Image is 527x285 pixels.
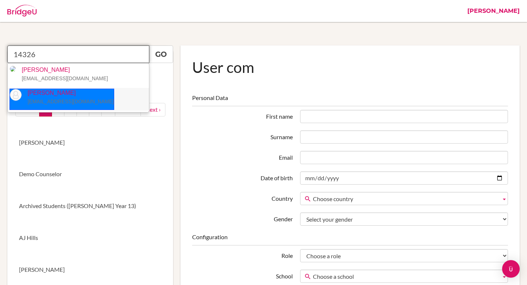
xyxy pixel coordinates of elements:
p: [PERSON_NAME] [22,89,114,106]
span: Choose country [313,192,498,206]
label: Gender [188,212,296,223]
a: AJ Hills [7,222,173,254]
label: Country [188,192,296,203]
label: Date of birth [188,171,296,182]
small: [EMAIL_ADDRESS][DOMAIN_NAME] [27,99,114,104]
a: Archived Students ([PERSON_NAME] Year 13) [7,190,173,222]
label: School [188,270,296,281]
a: Demo Counselor [7,158,173,190]
a: Go [149,45,173,63]
input: Quicksearch user [7,45,149,63]
img: thumb_default-9baad8e6c595f6d87dbccf3bc005204999cb094ff98a76d4c88bb8097aa52fd3.png [10,89,22,101]
div: Open Intercom Messenger [502,260,520,278]
h1: User com [192,57,508,77]
a: New User [7,63,173,95]
a: next [141,103,165,116]
legend: Configuration [192,233,508,245]
span: Choose a school [313,270,498,283]
label: Role [188,249,296,260]
legend: Personal Data [192,94,508,106]
img: thumb_student_photo20191031-30686-q7mvlw.png [10,66,16,72]
label: First name [188,110,296,121]
small: [EMAIL_ADDRESS][DOMAIN_NAME] [22,75,108,81]
label: Surname [188,130,296,141]
label: Email [188,151,296,162]
img: Bridge-U [7,5,37,16]
p: [PERSON_NAME] [16,66,108,83]
a: [PERSON_NAME] [7,127,173,159]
